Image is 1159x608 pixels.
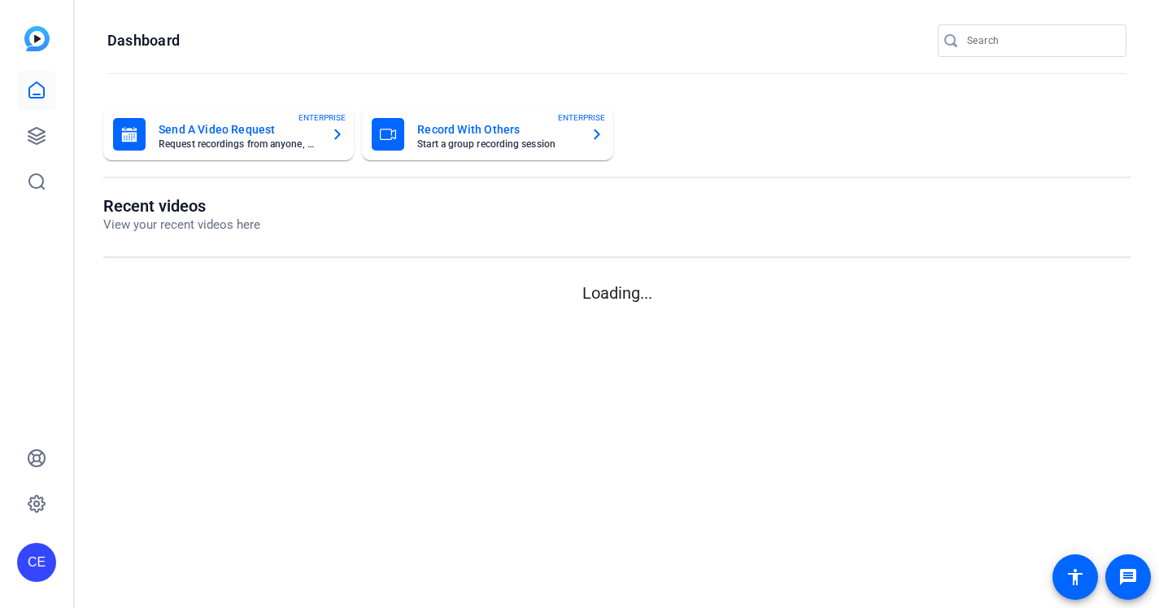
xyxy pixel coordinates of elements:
img: blue-gradient.svg [24,26,50,51]
p: View your recent videos here [103,216,260,234]
p: Loading... [103,281,1131,305]
mat-icon: accessibility [1065,567,1085,587]
button: Record With OthersStart a group recording sessionENTERPRISE [362,108,612,160]
mat-card-title: Record With Others [417,120,577,139]
mat-card-title: Send A Video Request [159,120,318,139]
div: CE [17,543,56,582]
mat-card-subtitle: Request recordings from anyone, anywhere [159,139,318,149]
input: Search [967,31,1113,50]
span: ENTERPRISE [558,112,605,124]
h1: Recent videos [103,196,260,216]
h1: Dashboard [107,31,180,50]
button: Send A Video RequestRequest recordings from anyone, anywhereENTERPRISE [103,108,354,160]
mat-card-subtitle: Start a group recording session [417,139,577,149]
span: ENTERPRISE [298,112,346,124]
mat-icon: message [1118,567,1138,587]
